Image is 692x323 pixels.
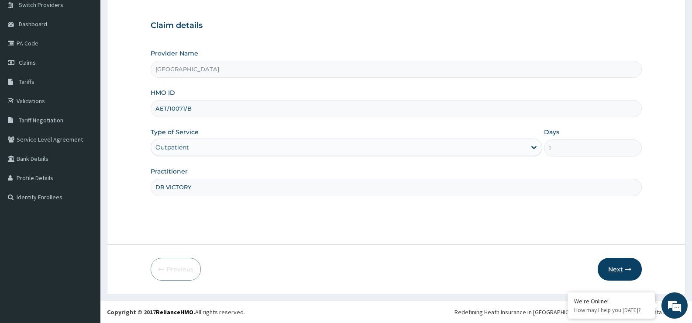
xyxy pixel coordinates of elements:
[151,100,642,117] input: Enter HMO ID
[19,20,47,28] span: Dashboard
[107,308,195,316] strong: Copyright © 2017 .
[4,223,166,254] textarea: Type your message and hit 'Enter'
[19,1,63,9] span: Switch Providers
[151,258,201,281] button: Previous
[100,301,692,323] footer: All rights reserved.
[19,59,36,66] span: Claims
[151,167,188,176] label: Practitioner
[598,258,642,281] button: Next
[574,297,648,305] div: We're Online!
[151,128,199,136] label: Type of Service
[143,4,164,25] div: Minimize live chat window
[45,49,147,60] div: Chat with us now
[19,78,34,86] span: Tariffs
[544,128,559,136] label: Days
[151,21,642,31] h3: Claim details
[16,44,35,66] img: d_794563401_company_1708531726252_794563401
[151,49,198,58] label: Provider Name
[51,102,120,191] span: We're online!
[155,143,189,152] div: Outpatient
[574,306,648,314] p: How may I help you today?
[19,116,63,124] span: Tariff Negotiation
[156,308,193,316] a: RelianceHMO
[151,88,175,97] label: HMO ID
[151,179,642,196] input: Enter Name
[454,308,685,316] div: Redefining Heath Insurance in [GEOGRAPHIC_DATA] using Telemedicine and Data Science!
